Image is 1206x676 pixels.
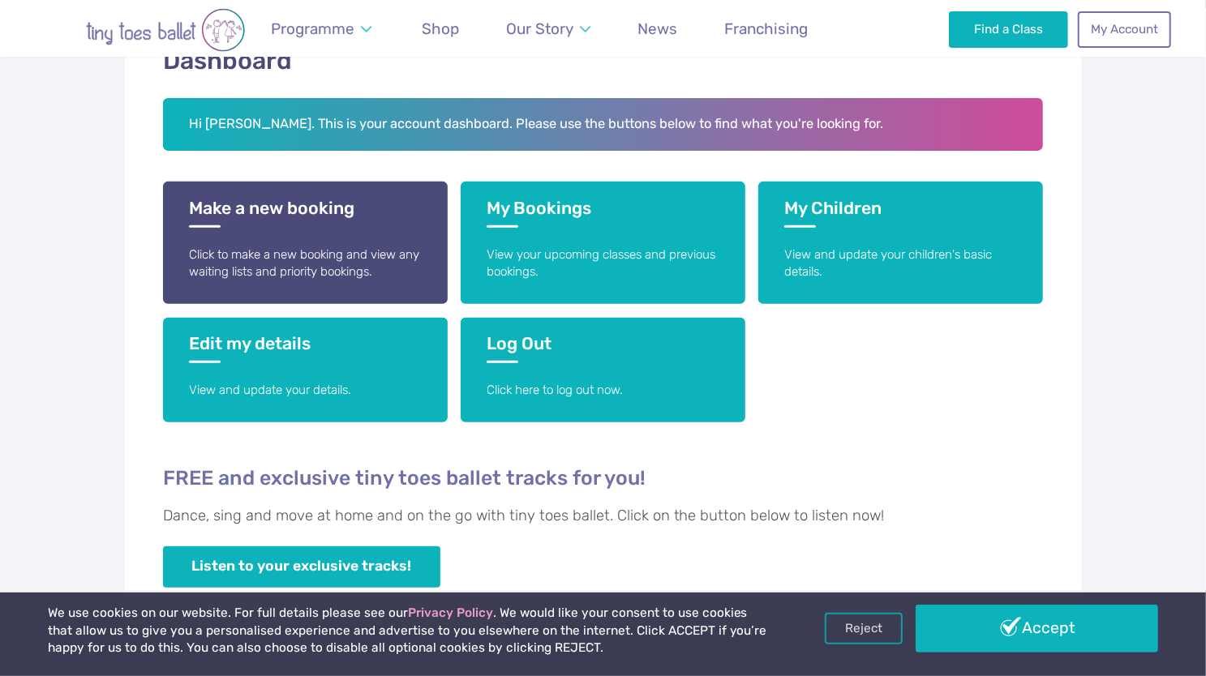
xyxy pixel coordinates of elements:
p: View and update your details. [189,382,422,399]
h3: Log Out [487,333,719,363]
p: Click to make a new booking and view any waiting lists and priority bookings. [189,246,422,281]
a: My Bookings View your upcoming classes and previous bookings. [461,182,745,304]
a: Our Story [498,10,598,48]
a: Reject [825,613,903,644]
span: Shop [422,19,459,38]
h3: My Children [784,198,1017,228]
h2: Hi [PERSON_NAME]. This is your account dashboard. Please use the buttons below to find what you'r... [163,98,1044,152]
a: Franchising [717,10,816,48]
p: View and update your children's basic details. [784,246,1017,281]
a: Make a new booking Click to make a new booking and view any waiting lists and priority bookings. [163,182,448,304]
p: Click here to log out now. [487,382,719,399]
span: Franchising [724,19,808,38]
span: Our Story [506,19,573,38]
a: Listen to your exclusive tracks! [163,546,440,588]
h1: Dashboard [163,44,1044,79]
a: Privacy Policy [408,605,493,620]
a: News [630,10,685,48]
p: Dance, sing and move at home and on the go with tiny toes ballet. Click on the button below to li... [163,505,1044,528]
a: Edit my details View and update your details. [163,318,448,422]
a: My Account [1078,11,1170,47]
span: News [637,19,677,38]
h3: Make a new booking [189,198,422,228]
p: We use cookies on our website. For full details please see our . We would like your consent to us... [48,605,770,657]
span: Programme [271,19,354,38]
img: tiny toes ballet [36,8,295,52]
a: Accept [916,605,1158,652]
h3: My Bookings [487,198,719,228]
h4: FREE and exclusive tiny toes ballet tracks for you! [163,465,1044,490]
a: Shop [414,10,467,48]
a: My Children View and update your children's basic details. [758,182,1043,304]
h3: Edit my details [189,333,422,363]
a: Find a Class [949,11,1068,47]
a: Log Out Click here to log out now. [461,318,745,422]
a: Programme [264,10,380,48]
p: View your upcoming classes and previous bookings. [487,246,719,281]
